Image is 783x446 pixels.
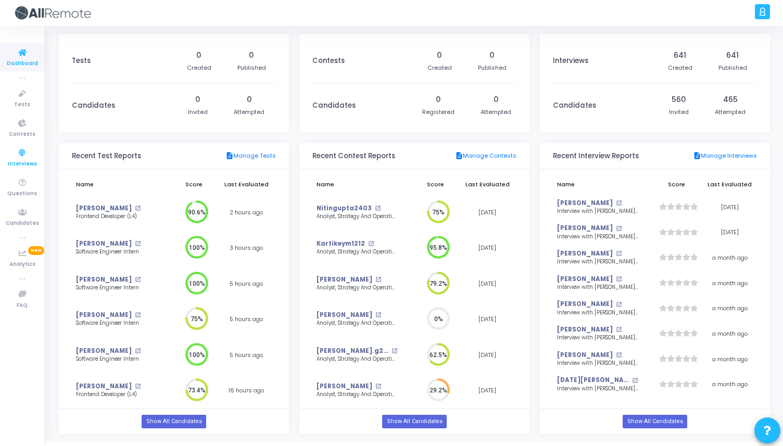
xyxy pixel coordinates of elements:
[234,108,264,117] div: Attempted
[557,258,638,266] div: Interview with [PERSON_NAME] <> Senior SDET/SDET, Round 1
[217,174,276,195] th: Last Evaluated
[458,301,516,337] td: [DATE]
[702,296,757,321] td: a month ago
[422,108,454,117] div: Registered
[317,248,397,256] div: Analyst, Strategy And Operational Excellence
[553,101,596,110] h3: Candidates
[135,312,141,318] mat-icon: open_in_new
[225,151,276,161] a: Manage Tests
[317,204,372,213] a: Nitingupta2403
[715,108,746,117] div: Attempted
[669,108,689,117] div: Invited
[651,174,702,195] th: Score
[718,63,747,72] div: Published
[557,284,638,291] div: Interview with [PERSON_NAME] <> Senior React Native Developer, Round 1
[317,275,372,284] a: [PERSON_NAME]
[489,50,495,61] div: 0
[217,266,276,302] td: 5 hours ago
[76,204,132,213] a: [PERSON_NAME]
[672,94,686,105] div: 560
[9,260,35,269] span: Analytics
[632,378,638,384] mat-icon: open_in_new
[72,101,115,110] h3: Candidates
[668,63,692,72] div: Created
[455,151,516,161] a: Manage Contests
[557,360,638,367] div: Interview with [PERSON_NAME] <> Senior React Native Developer, Round 1
[7,59,38,68] span: Dashboard
[76,347,132,355] a: [PERSON_NAME]
[196,50,201,61] div: 0
[392,348,397,354] mat-icon: open_in_new
[7,189,37,198] span: Questions
[135,348,141,354] mat-icon: open_in_new
[557,208,638,215] div: Interview with [PERSON_NAME] <> SDET, Round 1
[494,94,499,105] div: 0
[28,246,44,255] span: New
[693,151,701,161] mat-icon: description
[616,200,622,206] mat-icon: open_in_new
[553,57,588,65] h3: Interviews
[217,230,276,266] td: 3 hours ago
[702,195,757,220] td: [DATE]
[674,50,686,61] div: 641
[702,245,757,271] td: a month ago
[557,249,613,258] a: [PERSON_NAME]
[6,219,39,228] span: Candidates
[557,325,613,334] a: [PERSON_NAME]
[76,213,157,221] div: Frontend Developer (L4)
[702,220,757,245] td: [DATE]
[217,195,276,231] td: 2 hours ago
[249,50,254,61] div: 0
[616,302,622,308] mat-icon: open_in_new
[702,372,757,397] td: a month ago
[557,309,638,317] div: Interview with [PERSON_NAME] <> Senior SDET/SDET, Round 1
[375,312,381,318] mat-icon: open_in_new
[76,382,132,391] a: [PERSON_NAME]
[436,94,441,105] div: 0
[317,355,397,363] div: Analyst, Strategy And Operational Excellence
[693,151,757,161] a: Manage Interviews
[312,152,395,160] h3: Recent Contest Reports
[13,3,91,23] img: logo
[317,239,365,248] a: Kartikeym1212
[247,94,252,105] div: 0
[135,241,141,247] mat-icon: open_in_new
[312,57,345,65] h3: Contests
[557,275,613,284] a: [PERSON_NAME]
[225,151,233,161] mat-icon: description
[187,63,211,72] div: Created
[458,373,516,409] td: [DATE]
[553,174,651,195] th: Name
[702,347,757,372] td: a month ago
[616,226,622,232] mat-icon: open_in_new
[135,206,141,211] mat-icon: open_in_new
[557,199,613,208] a: [PERSON_NAME]
[437,50,442,61] div: 0
[413,174,458,195] th: Score
[317,347,389,355] a: [PERSON_NAME].g2025
[623,415,687,428] a: Show All Candidates
[557,233,638,241] div: Interview with [PERSON_NAME] <> Senior SDET/SDET, Round 2
[217,337,276,373] td: 5 hours ago
[9,130,35,139] span: Contests
[76,311,132,320] a: [PERSON_NAME]
[72,174,171,195] th: Name
[458,195,516,231] td: [DATE]
[317,382,372,391] a: [PERSON_NAME]
[195,94,200,105] div: 0
[458,337,516,373] td: [DATE]
[458,174,516,195] th: Last Evaluated
[455,151,463,161] mat-icon: description
[76,284,157,292] div: Software Engineer Intern
[557,376,629,385] a: [DATE][PERSON_NAME]
[375,206,381,211] mat-icon: open_in_new
[702,174,757,195] th: Last Evaluated
[427,63,452,72] div: Created
[76,275,132,284] a: [PERSON_NAME]
[142,415,206,428] a: Show All Candidates
[217,301,276,337] td: 5 hours ago
[76,320,157,327] div: Software Engineer Intern
[217,373,276,409] td: 16 hours ago
[317,284,397,292] div: Analyst, Strategy And Operational Excellence
[616,352,622,358] mat-icon: open_in_new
